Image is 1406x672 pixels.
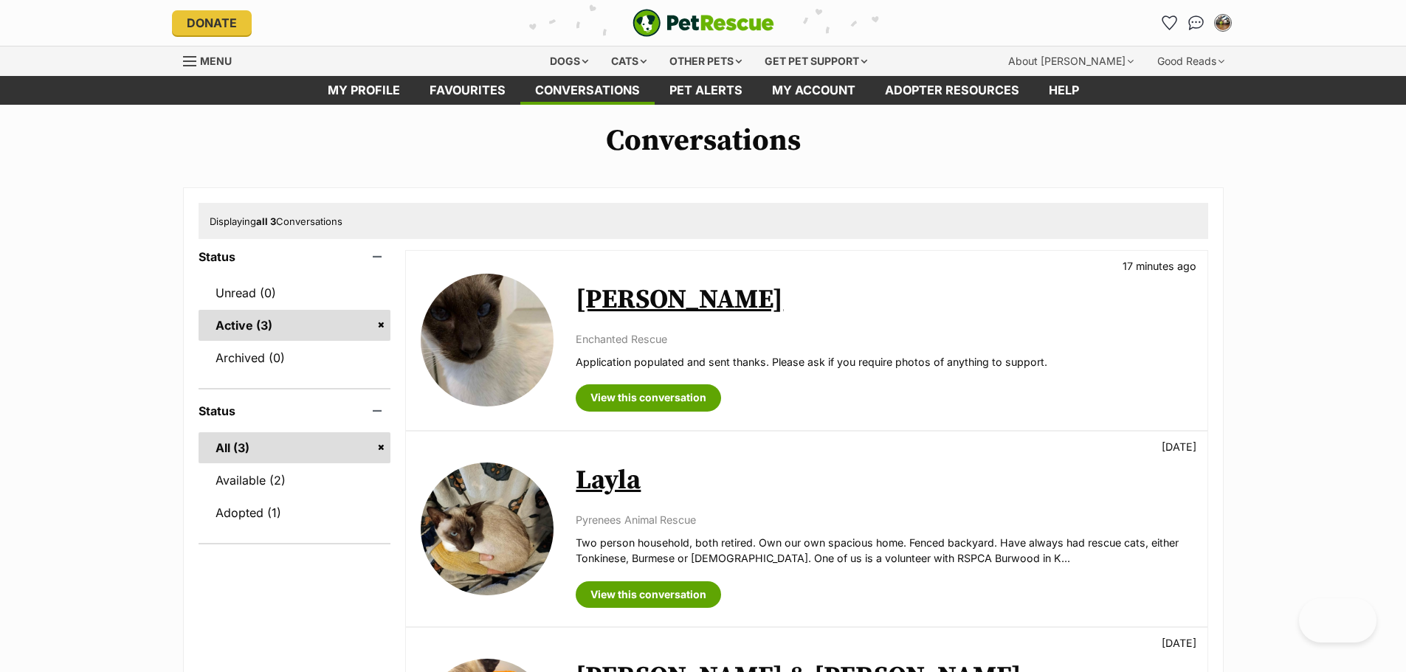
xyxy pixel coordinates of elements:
p: [DATE] [1162,635,1196,651]
a: Adopted (1) [199,497,391,528]
a: My profile [313,76,415,105]
div: Get pet support [754,46,878,76]
img: logo-e224e6f780fb5917bec1dbf3a21bbac754714ae5b6737aabdf751b685950b380.svg [633,9,774,37]
img: Ian Sprawson profile pic [1216,15,1230,30]
p: 17 minutes ago [1123,258,1196,274]
a: Help [1034,76,1094,105]
a: View this conversation [576,581,721,608]
strong: all 3 [256,215,276,227]
header: Status [199,250,391,263]
a: Adopter resources [870,76,1034,105]
a: Archived (0) [199,342,391,373]
a: Favourites [1158,11,1182,35]
a: Donate [172,10,252,35]
button: My account [1211,11,1235,35]
div: Other pets [659,46,752,76]
img: Simon [421,274,554,406]
div: Dogs [540,46,599,76]
a: Pet alerts [655,76,757,105]
span: Menu [200,55,232,67]
header: Status [199,404,391,418]
a: Menu [183,46,242,73]
p: Application populated and sent thanks. Please ask if you require photos of anything to support. [576,354,1192,370]
p: Two person household, both retired. Own our own spacious home. Fenced backyard. Have always had r... [576,535,1192,567]
a: Conversations [1185,11,1208,35]
a: PetRescue [633,9,774,37]
a: Favourites [415,76,520,105]
a: [PERSON_NAME] [576,283,783,316]
a: Layla [576,464,641,497]
img: chat-41dd97257d64d25036548639549fe6c8038ab92f7586957e7f3b1b290dea8141.svg [1188,15,1204,30]
a: My account [757,76,870,105]
img: Layla [421,463,554,595]
ul: Account quick links [1158,11,1235,35]
a: Unread (0) [199,277,391,308]
a: All (3) [199,432,391,463]
p: Pyrenees Animal Rescue [576,512,1192,527]
a: Active (3) [199,310,391,341]
span: Displaying Conversations [210,215,342,227]
p: [DATE] [1162,439,1196,454]
a: conversations [520,76,655,105]
div: About [PERSON_NAME] [998,46,1144,76]
a: Available (2) [199,465,391,496]
a: View this conversation [576,384,721,411]
div: Good Reads [1147,46,1235,76]
div: Cats [601,46,657,76]
p: Enchanted Rescue [576,331,1192,347]
iframe: Help Scout Beacon - Open [1299,598,1376,642]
